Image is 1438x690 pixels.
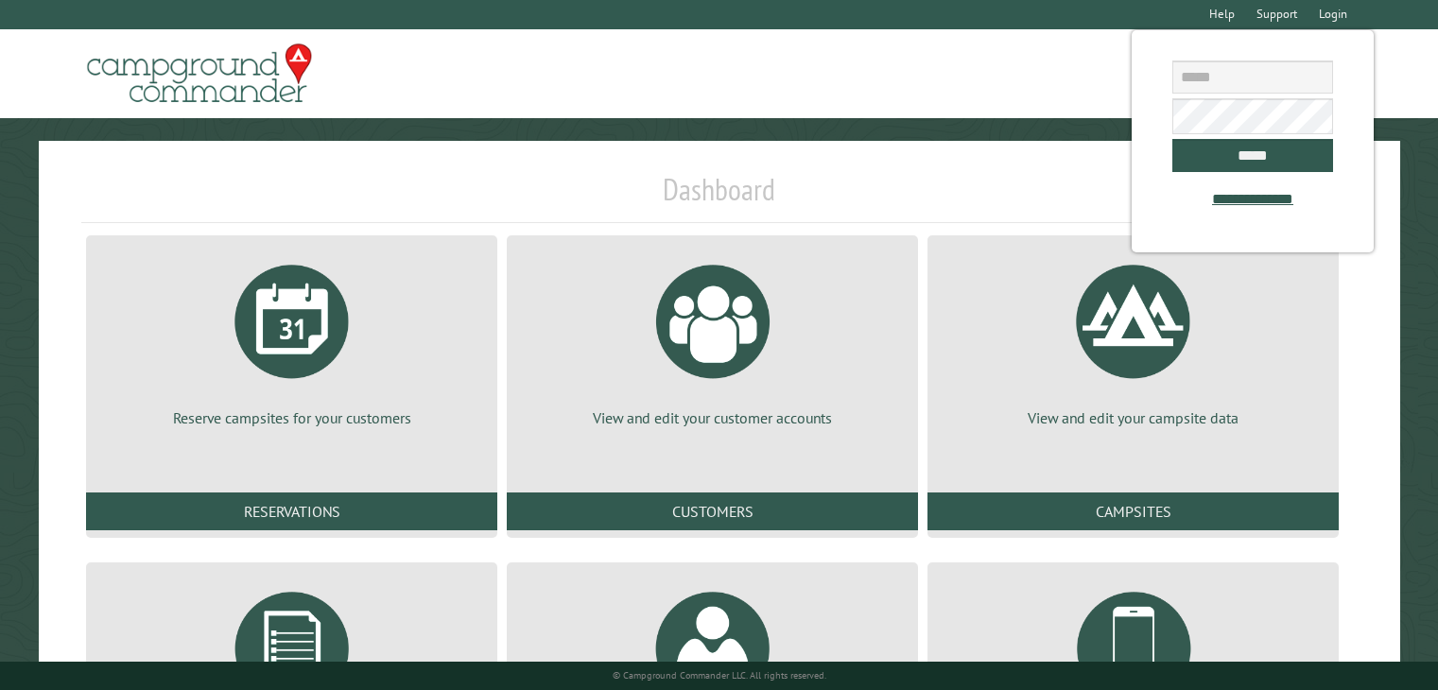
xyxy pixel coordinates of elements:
[529,407,895,428] p: View and edit your customer accounts
[927,492,1339,530] a: Campsites
[109,407,475,428] p: Reserve campsites for your customers
[950,250,1316,428] a: View and edit your campsite data
[109,250,475,428] a: Reserve campsites for your customers
[81,171,1357,223] h1: Dashboard
[950,407,1316,428] p: View and edit your campsite data
[86,492,497,530] a: Reservations
[507,492,918,530] a: Customers
[81,37,318,111] img: Campground Commander
[529,250,895,428] a: View and edit your customer accounts
[613,669,826,681] small: © Campground Commander LLC. All rights reserved.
